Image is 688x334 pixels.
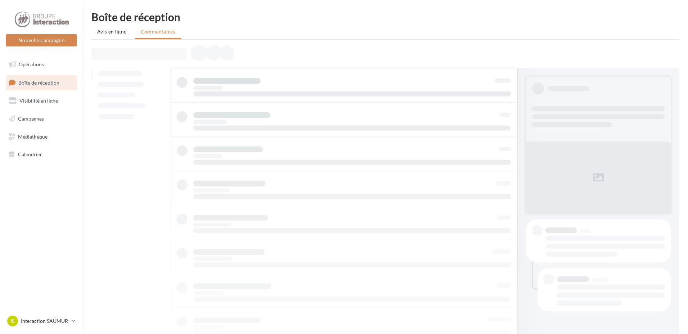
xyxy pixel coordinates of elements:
p: Interaction SAUMUR [21,317,69,325]
span: Opérations [19,61,44,67]
a: Visibilité en ligne [4,93,78,108]
button: Nouvelle campagne [6,34,77,46]
span: Boîte de réception [18,79,59,85]
span: Médiathèque [18,133,47,139]
a: Boîte de réception [4,75,78,90]
span: Visibilité en ligne [19,98,58,104]
span: Calendrier [18,151,42,157]
a: Médiathèque [4,129,78,144]
a: Campagnes [4,111,78,126]
span: IS [10,317,15,325]
span: Avis en ligne [97,28,127,35]
a: IS Interaction SAUMUR [6,314,77,328]
a: Opérations [4,57,78,72]
span: Campagnes [18,116,44,122]
div: Boîte de réception [91,12,679,22]
a: Calendrier [4,147,78,162]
